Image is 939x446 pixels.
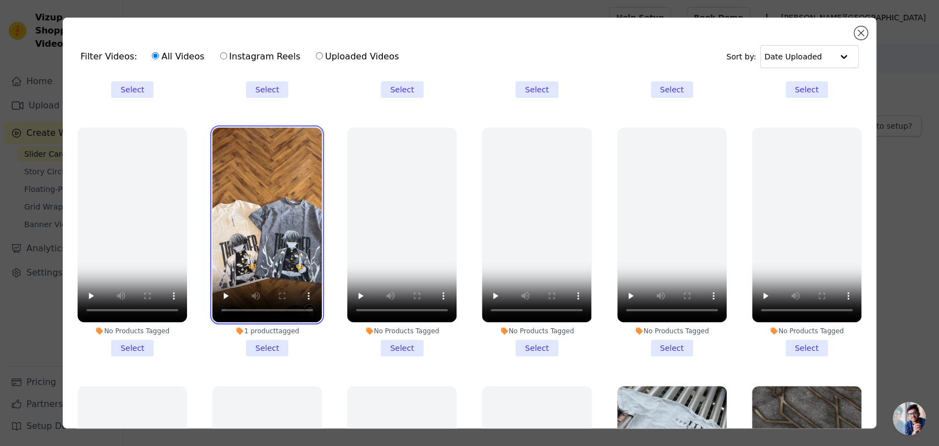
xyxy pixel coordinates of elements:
div: No Products Tagged [78,327,187,335]
div: Sort by: [726,45,859,68]
div: Open chat [893,402,926,435]
label: Instagram Reels [219,49,301,64]
div: No Products Tagged [752,327,861,335]
div: No Products Tagged [482,327,591,335]
label: Uploaded Videos [315,49,399,64]
label: All Videos [151,49,205,64]
button: Close modal [854,26,867,40]
div: Filter Videos: [80,44,405,69]
div: 1 product tagged [212,327,322,335]
div: No Products Tagged [347,327,457,335]
div: No Products Tagged [617,327,727,335]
